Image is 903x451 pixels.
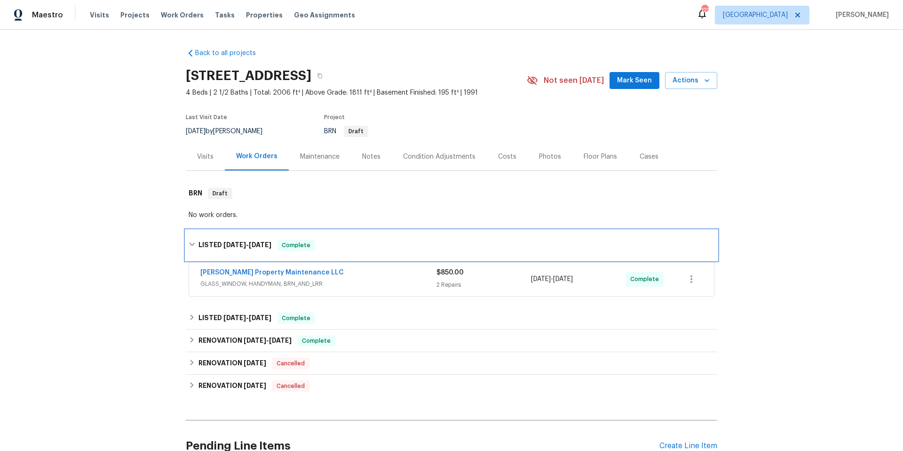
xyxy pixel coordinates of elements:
div: Maintenance [300,152,340,161]
span: Draft [345,129,367,134]
span: $850.00 [436,269,464,276]
span: Not seen [DATE] [544,76,604,85]
span: 4 Beds | 2 1/2 Baths | Total: 2006 ft² | Above Grade: 1811 ft² | Basement Finished: 195 ft² | 1991 [186,88,527,97]
span: - [223,242,271,248]
h6: BRN [189,188,202,199]
span: Draft [209,189,231,198]
button: Mark Seen [610,72,659,89]
span: [DATE] [244,382,266,389]
div: Visits [197,152,214,161]
div: LISTED [DATE]-[DATE]Complete [186,230,717,260]
span: Cancelled [273,359,309,368]
span: - [244,337,292,344]
h2: [STREET_ADDRESS] [186,71,311,81]
div: 122 [701,6,708,15]
span: [DATE] [244,360,266,366]
span: Geo Assignments [294,10,355,20]
span: [DATE] [249,242,271,248]
h6: RENOVATION [198,358,266,369]
span: Visits [90,10,109,20]
span: [DATE] [223,314,246,321]
div: Condition Adjustments [403,152,475,161]
div: RENOVATION [DATE]-[DATE]Complete [186,330,717,352]
span: Properties [246,10,283,20]
span: Complete [278,241,314,250]
span: [DATE] [186,128,206,135]
span: [DATE] [244,337,266,344]
span: Maestro [32,10,63,20]
div: Notes [362,152,380,161]
div: Work Orders [236,152,277,161]
span: BRN [324,128,368,135]
span: Projects [120,10,150,20]
span: Last Visit Date [186,114,227,120]
span: Tasks [215,12,235,18]
span: Project [324,114,345,120]
span: - [531,274,573,284]
a: Back to all projects [186,48,276,58]
div: LISTED [DATE]-[DATE]Complete [186,307,717,330]
span: Complete [298,336,334,346]
div: Create Line Item [659,442,717,451]
span: [DATE] [249,314,271,321]
span: [DATE] [553,276,573,282]
div: RENOVATION [DATE]Cancelled [186,352,717,375]
div: Costs [498,152,516,161]
div: 2 Repairs [436,280,531,290]
div: No work orders. [189,210,714,220]
span: - [223,314,271,321]
span: [DATE] [531,276,551,282]
h6: LISTED [198,313,271,324]
h6: RENOVATION [198,380,266,392]
span: Cancelled [273,381,309,391]
div: Photos [539,152,561,161]
div: Cases [640,152,658,161]
div: BRN Draft [186,178,717,209]
span: [DATE] [223,242,246,248]
span: GLASS_WINDOW, HANDYMAN, BRN_AND_LRR [200,279,436,289]
div: by [PERSON_NAME] [186,126,274,137]
div: Floor Plans [584,152,617,161]
span: Complete [630,274,663,284]
span: [GEOGRAPHIC_DATA] [723,10,788,20]
span: Complete [278,314,314,323]
h6: RENOVATION [198,335,292,346]
div: RENOVATION [DATE]Cancelled [186,375,717,397]
h6: LISTED [198,240,271,251]
span: [DATE] [269,337,292,344]
button: Actions [665,72,717,89]
a: [PERSON_NAME] Property Maintenance LLC [200,269,344,276]
span: Mark Seen [617,75,652,87]
span: Work Orders [161,10,204,20]
span: Actions [673,75,710,87]
span: [PERSON_NAME] [832,10,889,20]
button: Copy Address [311,67,328,84]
